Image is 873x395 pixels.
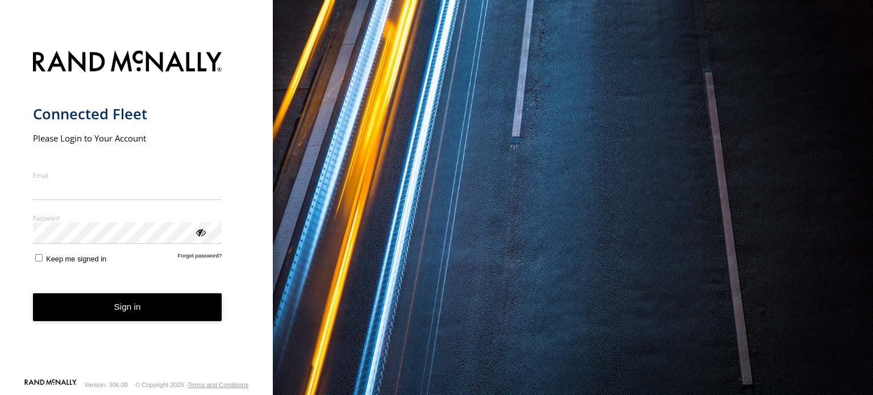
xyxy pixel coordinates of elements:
label: Email [33,171,222,180]
form: main [33,44,240,378]
span: Keep me signed in [46,255,106,263]
label: Password [33,214,222,222]
button: Sign in [33,293,222,321]
input: Keep me signed in [35,254,43,261]
div: © Copyright 2025 - [135,381,248,388]
a: Visit our Website [24,379,77,390]
a: Terms and Conditions [188,381,248,388]
div: ViewPassword [194,226,206,238]
h2: Please Login to Your Account [33,132,222,144]
div: Version: 306.00 [85,381,128,388]
a: Forgot password? [178,252,222,263]
h1: Connected Fleet [33,105,222,123]
img: Rand McNally [33,48,222,77]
